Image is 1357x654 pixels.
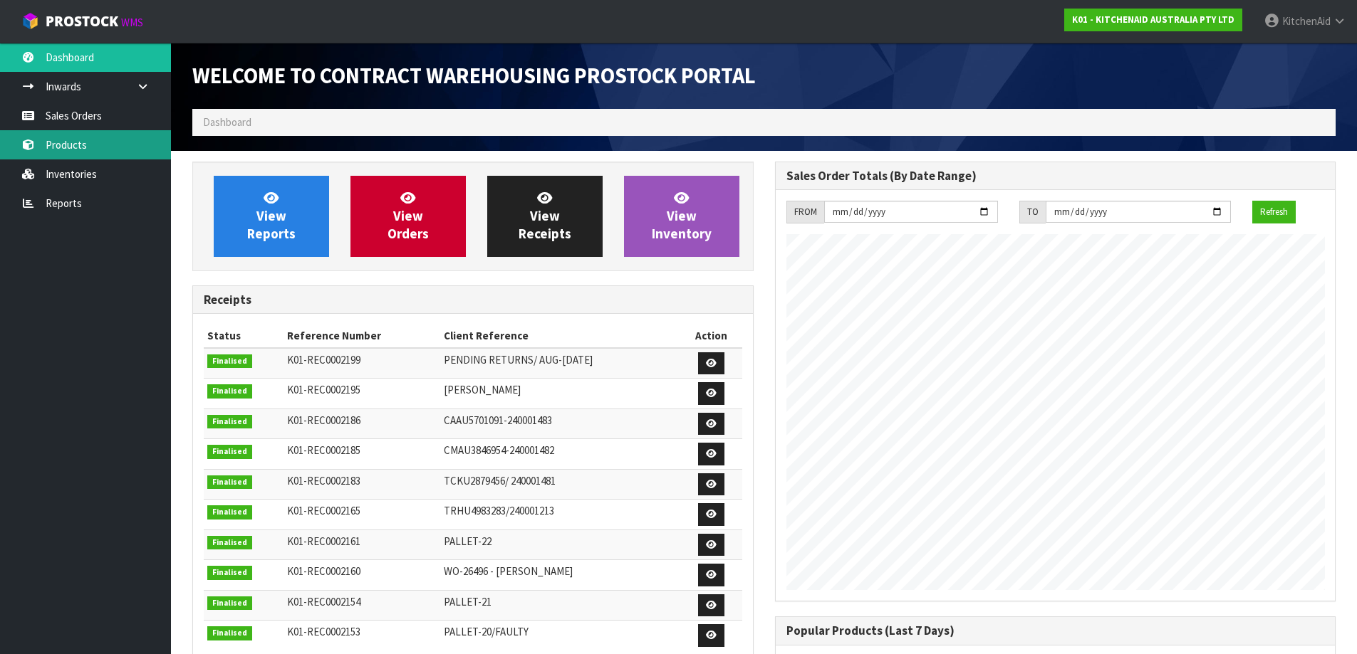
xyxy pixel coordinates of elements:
span: Finalised [207,566,252,580]
a: ViewInventory [624,176,739,257]
div: TO [1019,201,1046,223]
span: View Receipts [519,189,571,243]
th: Client Reference [440,325,682,347]
span: PALLET-21 [444,595,492,608]
span: K01-REC0002153 [287,625,360,638]
small: WMS [121,16,143,29]
span: K01-REC0002183 [287,474,360,487]
span: PENDING RETURNS/ AUG-[DATE] [444,353,593,366]
a: ViewReports [214,176,329,257]
h3: Sales Order Totals (By Date Range) [786,169,1325,183]
span: Finalised [207,475,252,490]
a: ViewOrders [350,176,466,257]
span: K01-REC0002161 [287,534,360,548]
strong: K01 - KITCHENAID AUSTRALIA PTY LTD [1072,14,1234,26]
span: [PERSON_NAME] [444,383,521,396]
img: cube-alt.png [21,12,39,30]
span: K01-REC0002186 [287,413,360,427]
span: CAAU5701091-240001483 [444,413,552,427]
span: View Inventory [652,189,712,243]
span: K01-REC0002154 [287,595,360,608]
span: View Orders [388,189,429,243]
span: Finalised [207,415,252,429]
span: ProStock [46,12,118,31]
div: FROM [786,201,824,223]
span: Finalised [207,445,252,459]
span: Finalised [207,354,252,369]
span: TRHU4983283/240001213 [444,504,554,517]
span: CMAU3846954-240001482 [444,443,554,457]
th: Action [681,325,742,347]
th: Status [204,325,284,347]
span: Finalised [207,596,252,611]
span: Finalised [207,384,252,399]
span: TCKU2879456/ 240001481 [444,474,556,487]
span: KitchenAid [1282,14,1331,28]
a: ViewReceipts [487,176,603,257]
button: Refresh [1252,201,1296,223]
span: WO-26496 - [PERSON_NAME] [444,564,573,578]
h3: Popular Products (Last 7 Days) [786,624,1325,638]
span: Finalised [207,626,252,640]
span: K01-REC0002160 [287,564,360,578]
span: Welcome to Contract Warehousing ProStock Portal [192,62,756,89]
span: PALLET-22 [444,534,492,548]
th: Reference Number [284,325,440,347]
span: K01-REC0002199 [287,353,360,366]
span: PALLET-20/FAULTY [444,625,529,638]
span: View Reports [247,189,296,243]
span: K01-REC0002185 [287,443,360,457]
span: K01-REC0002165 [287,504,360,517]
span: K01-REC0002195 [287,383,360,396]
span: Finalised [207,505,252,519]
h3: Receipts [204,293,742,307]
span: Finalised [207,536,252,550]
span: Dashboard [203,115,251,129]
